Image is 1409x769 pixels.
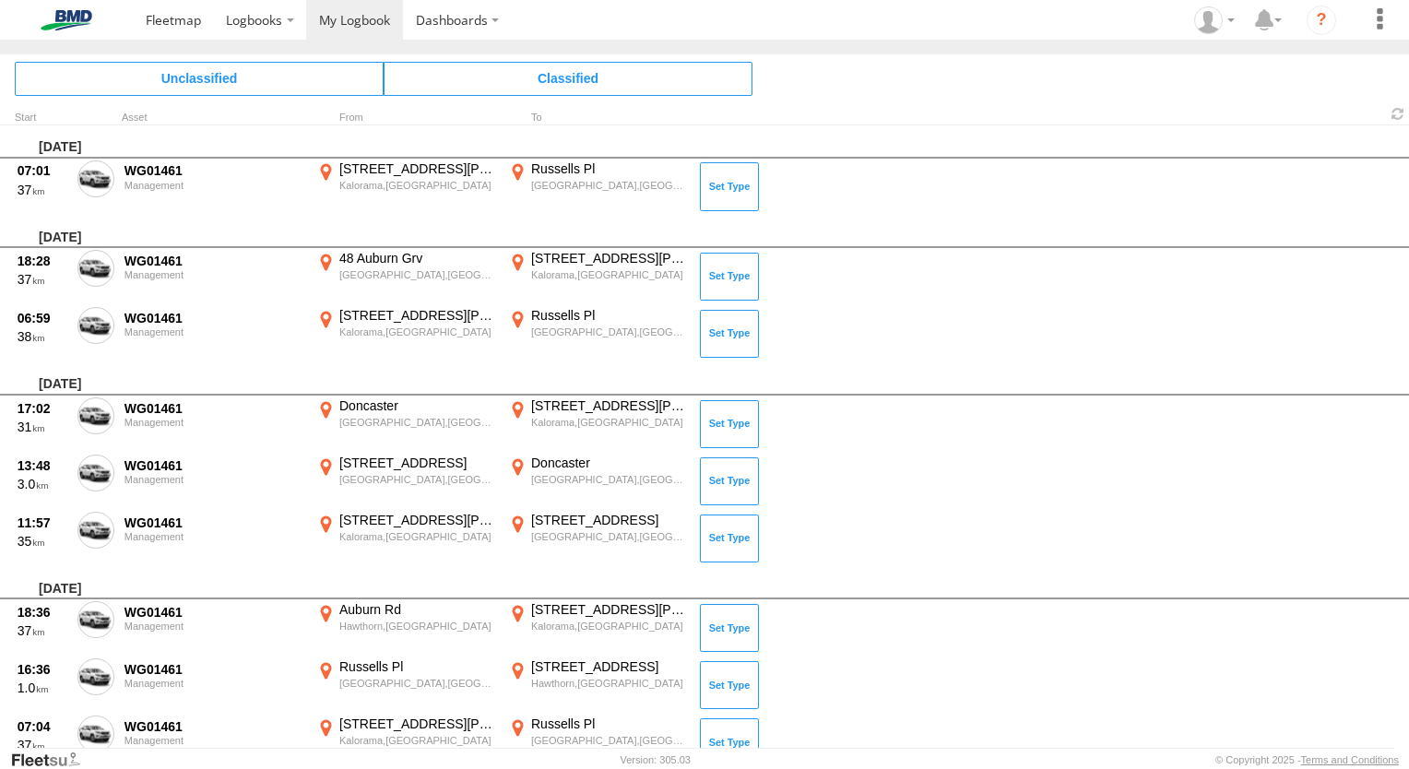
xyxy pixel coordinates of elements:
[339,268,495,281] div: [GEOGRAPHIC_DATA],[GEOGRAPHIC_DATA]
[124,253,303,269] div: WG01461
[18,622,67,639] div: 37
[621,754,691,765] div: Version: 305.03
[124,531,303,542] div: Management
[122,113,306,123] div: Asset
[700,515,759,562] button: Click to Set
[505,307,690,361] label: Click to View Event Location
[15,113,70,123] div: Click to Sort
[18,310,67,326] div: 06:59
[505,250,690,303] label: Click to View Event Location
[314,512,498,565] label: Click to View Event Location
[339,716,495,732] div: [STREET_ADDRESS][PERSON_NAME]
[505,716,690,769] label: Click to View Event Location
[531,160,687,177] div: Russells Pl
[18,533,67,550] div: 35
[124,604,303,621] div: WG01461
[18,604,67,621] div: 18:36
[314,250,498,303] label: Click to View Event Location
[531,416,687,429] div: Kalorama,[GEOGRAPHIC_DATA]
[339,512,495,528] div: [STREET_ADDRESS][PERSON_NAME]
[18,515,67,531] div: 11:57
[124,180,303,191] div: Management
[314,601,498,655] label: Click to View Event Location
[124,621,303,632] div: Management
[505,601,690,655] label: Click to View Event Location
[124,718,303,735] div: WG01461
[18,271,67,288] div: 37
[339,455,495,471] div: [STREET_ADDRESS]
[1215,754,1399,765] div: © Copyright 2025 -
[10,751,95,769] a: Visit our Website
[314,113,498,123] div: From
[531,268,687,281] div: Kalorama,[GEOGRAPHIC_DATA]
[700,253,759,301] button: Click to Set
[531,397,687,414] div: [STREET_ADDRESS][PERSON_NAME]
[124,400,303,417] div: WG01461
[531,325,687,338] div: [GEOGRAPHIC_DATA],[GEOGRAPHIC_DATA]
[15,62,384,95] span: Click to view Unclassified Trips
[339,250,495,266] div: 48 Auburn Grv
[314,307,498,361] label: Click to View Event Location
[339,601,495,618] div: Auburn Rd
[18,457,67,474] div: 13:48
[505,397,690,451] label: Click to View Event Location
[339,620,495,633] div: Hawthorn,[GEOGRAPHIC_DATA]
[339,473,495,486] div: [GEOGRAPHIC_DATA],[GEOGRAPHIC_DATA]
[531,512,687,528] div: [STREET_ADDRESS]
[505,658,690,712] label: Click to View Event Location
[505,512,690,565] label: Click to View Event Location
[18,718,67,735] div: 07:04
[531,716,687,732] div: Russells Pl
[124,417,303,428] div: Management
[124,326,303,337] div: Management
[18,253,67,269] div: 18:28
[1307,6,1336,35] i: ?
[384,62,752,95] span: Click to view Classified Trips
[700,457,759,505] button: Click to Set
[18,680,67,696] div: 1.0
[314,397,498,451] label: Click to View Event Location
[700,604,759,652] button: Click to Set
[700,400,759,448] button: Click to Set
[124,310,303,326] div: WG01461
[505,160,690,214] label: Click to View Event Location
[1188,6,1241,34] div: Charlene Pollock
[314,716,498,769] label: Click to View Event Location
[531,530,687,543] div: [GEOGRAPHIC_DATA],[GEOGRAPHIC_DATA]
[314,658,498,712] label: Click to View Event Location
[18,328,67,345] div: 38
[124,661,303,678] div: WG01461
[339,658,495,675] div: Russells Pl
[18,182,67,198] div: 37
[18,10,114,30] img: bmd-logo.svg
[124,269,303,280] div: Management
[339,530,495,543] div: Kalorama,[GEOGRAPHIC_DATA]
[124,735,303,746] div: Management
[531,307,687,324] div: Russells Pl
[339,325,495,338] div: Kalorama,[GEOGRAPHIC_DATA]
[700,162,759,210] button: Click to Set
[505,455,690,508] label: Click to View Event Location
[531,658,687,675] div: [STREET_ADDRESS]
[124,474,303,485] div: Management
[700,310,759,358] button: Click to Set
[18,737,67,753] div: 37
[18,419,67,435] div: 31
[18,661,67,678] div: 16:36
[124,515,303,531] div: WG01461
[124,162,303,179] div: WG01461
[531,734,687,747] div: [GEOGRAPHIC_DATA],[GEOGRAPHIC_DATA]
[531,455,687,471] div: Doncaster
[531,620,687,633] div: Kalorama,[GEOGRAPHIC_DATA]
[531,250,687,266] div: [STREET_ADDRESS][PERSON_NAME]
[18,476,67,492] div: 3.0
[314,455,498,508] label: Click to View Event Location
[531,179,687,192] div: [GEOGRAPHIC_DATA],[GEOGRAPHIC_DATA]
[339,307,495,324] div: [STREET_ADDRESS][PERSON_NAME]
[124,457,303,474] div: WG01461
[314,160,498,214] label: Click to View Event Location
[18,400,67,417] div: 17:02
[531,601,687,618] div: [STREET_ADDRESS][PERSON_NAME]
[18,162,67,179] div: 07:01
[124,678,303,689] div: Management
